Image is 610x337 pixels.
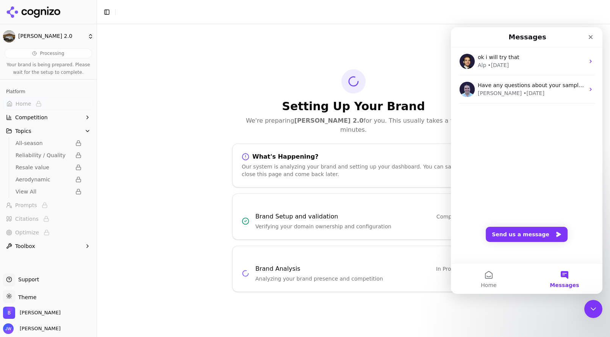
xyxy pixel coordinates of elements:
button: Toolbox [3,240,94,252]
button: Open organization switcher [3,307,61,319]
span: All-season [16,139,71,147]
span: Processing [40,50,64,56]
span: Competition [15,114,48,121]
span: Have any questions about your sample report? We're here to help. [27,55,204,61]
span: Messages [99,255,128,261]
h3: Brand Setup and validation [255,212,338,221]
button: Topics [3,125,94,137]
button: Competition [3,111,94,123]
span: In Progress [436,265,465,273]
span: [PERSON_NAME] 2.0 [18,33,84,40]
span: Prompts [15,201,37,209]
p: Verifying your domain ownership and configuration [255,223,465,230]
div: Our system is analyzing your brand and setting up your dashboard. You can safely close this page ... [242,163,465,178]
span: Completed [436,213,465,220]
img: Bowlus 2.0 [3,30,15,42]
span: Theme [15,294,36,300]
span: Home [30,255,45,261]
iframe: Intercom live chat [584,300,602,318]
p: Your brand is being prepared. Please wait for the setup to complete. [5,61,92,76]
span: Citations [15,215,39,223]
div: • [DATE] [72,62,94,70]
span: View All [16,188,71,195]
p: We're preparing for you. This usually takes a few minutes. [232,116,475,134]
span: Optimize [15,229,39,236]
h1: Setting Up Your Brand [232,100,475,113]
img: Jonathan Wahl [3,323,14,334]
iframe: Intercom live chat [451,27,602,294]
span: [PERSON_NAME] [17,325,61,332]
span: Topics [15,127,31,135]
button: Send us a message [35,200,117,215]
strong: [PERSON_NAME] 2.0 [294,117,364,124]
span: Home [16,100,31,108]
span: Support [15,276,39,283]
div: What's Happening? [242,153,465,161]
h3: Brand Analysis [255,264,300,273]
span: Aerodynamic [16,176,71,183]
span: Bowlus [20,309,61,316]
img: Bowlus [3,307,15,319]
button: Open user button [3,323,61,334]
span: Toolbox [15,242,35,250]
span: Reliability / Quality [16,151,71,159]
p: Analyzing your brand presence and competition [255,275,465,282]
span: Resale value [16,164,71,171]
div: Platform [3,86,94,98]
button: Messages [76,236,152,267]
div: [PERSON_NAME] [27,62,71,70]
